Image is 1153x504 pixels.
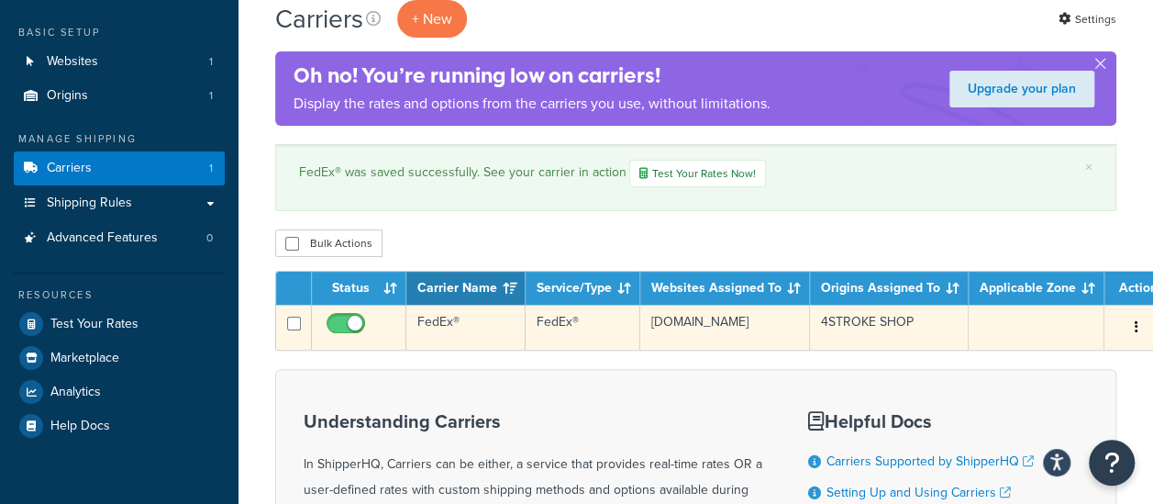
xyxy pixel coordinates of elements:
[406,305,526,350] td: FedEx®
[810,272,969,305] th: Origins Assigned To: activate to sort column ascending
[826,483,1011,502] a: Setting Up and Using Carriers
[47,161,92,176] span: Carriers
[206,230,213,246] span: 0
[50,317,139,332] span: Test Your Rates
[640,305,810,350] td: [DOMAIN_NAME]
[629,160,766,187] a: Test Your Rates Now!
[14,308,225,341] a: Test Your Rates
[14,221,225,255] a: Advanced Features 0
[14,342,225,375] a: Marketplace
[526,305,640,350] td: FedEx®
[294,61,771,91] h4: Oh no! You’re running low on carriers!
[14,287,225,303] div: Resources
[14,221,225,255] li: Advanced Features
[14,375,225,409] a: Analytics
[526,272,640,305] th: Service/Type: activate to sort column ascending
[14,45,225,79] a: Websites 1
[312,272,406,305] th: Status: activate to sort column ascending
[1085,160,1092,174] a: ×
[299,160,1092,187] div: FedEx® was saved successfully. See your carrier in action
[14,45,225,79] li: Websites
[14,79,225,113] li: Origins
[47,230,158,246] span: Advanced Features
[50,419,110,434] span: Help Docs
[47,88,88,104] span: Origins
[209,161,213,176] span: 1
[1089,440,1135,486] button: Open Resource Center
[810,305,969,350] td: 4STROKE SHOP
[275,1,363,37] h1: Carriers
[47,196,132,211] span: Shipping Rules
[640,272,810,305] th: Websites Assigned To: activate to sort column ascending
[47,54,98,70] span: Websites
[406,272,526,305] th: Carrier Name: activate to sort column ascending
[14,131,225,147] div: Manage Shipping
[14,79,225,113] a: Origins 1
[826,452,1034,471] a: Carriers Supported by ShipperHQ
[14,151,225,185] li: Carriers
[14,186,225,220] a: Shipping Rules
[294,91,771,117] p: Display the rates and options from the carriers you use, without limitations.
[14,151,225,185] a: Carriers 1
[949,71,1094,107] a: Upgrade your plan
[14,409,225,442] a: Help Docs
[50,385,101,400] span: Analytics
[275,230,382,257] button: Bulk Actions
[209,88,213,104] span: 1
[969,272,1104,305] th: Applicable Zone: activate to sort column ascending
[808,411,1048,431] h3: Helpful Docs
[1059,6,1116,32] a: Settings
[50,351,119,366] span: Marketplace
[14,25,225,40] div: Basic Setup
[304,411,762,431] h3: Understanding Carriers
[209,54,213,70] span: 1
